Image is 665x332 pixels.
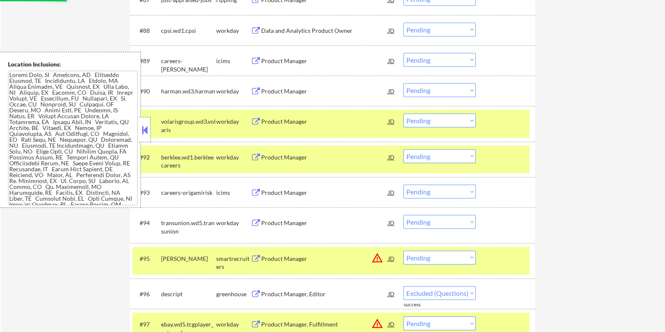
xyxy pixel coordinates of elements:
[261,57,388,65] div: Product Manager
[161,219,216,235] div: transunion.wd5.transunion
[371,318,383,329] button: warning_amber
[261,153,388,162] div: Product Manager
[371,252,383,264] button: warning_amber
[387,316,395,332] div: JD
[403,301,437,308] div: success
[161,189,216,197] div: careers-origamirisk
[139,255,154,263] div: #95
[216,189,250,197] div: icims
[161,153,216,170] div: berklee.wd1.berkleecareers
[387,286,395,301] div: JD
[161,57,216,73] div: careers-[PERSON_NAME]
[387,114,395,129] div: JD
[216,57,250,65] div: icims
[139,320,154,329] div: #97
[216,219,250,227] div: workday
[139,27,154,35] div: #88
[161,27,216,35] div: cpsi.wd1.cpsi
[139,290,154,298] div: #96
[161,290,216,298] div: descript
[261,189,388,197] div: Product Manager
[216,320,250,329] div: workday
[216,290,250,298] div: greenhouse
[261,219,388,227] div: Product Manager
[216,255,250,271] div: smartrecruiters
[161,87,216,96] div: harman.wd3.harman
[387,185,395,200] div: JD
[387,149,395,165] div: JD
[387,83,395,98] div: JD
[387,53,395,68] div: JD
[8,60,138,69] div: Location Inclusions:
[139,219,154,227] div: #94
[161,117,216,134] div: volarisgroup.wd3.volaris
[216,87,250,96] div: workday
[261,87,388,96] div: Product Manager
[261,320,388,329] div: Product Manager, Fulfillment
[216,117,250,126] div: workday
[216,153,250,162] div: workday
[261,255,388,263] div: Product Manager
[387,215,395,230] div: JD
[161,255,216,263] div: [PERSON_NAME]
[387,251,395,266] div: JD
[216,27,250,35] div: workday
[261,27,388,35] div: Data and Analytics Product Owner
[387,23,395,38] div: JD
[261,290,388,298] div: Product Manager, Editor
[261,117,388,126] div: Product Manager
